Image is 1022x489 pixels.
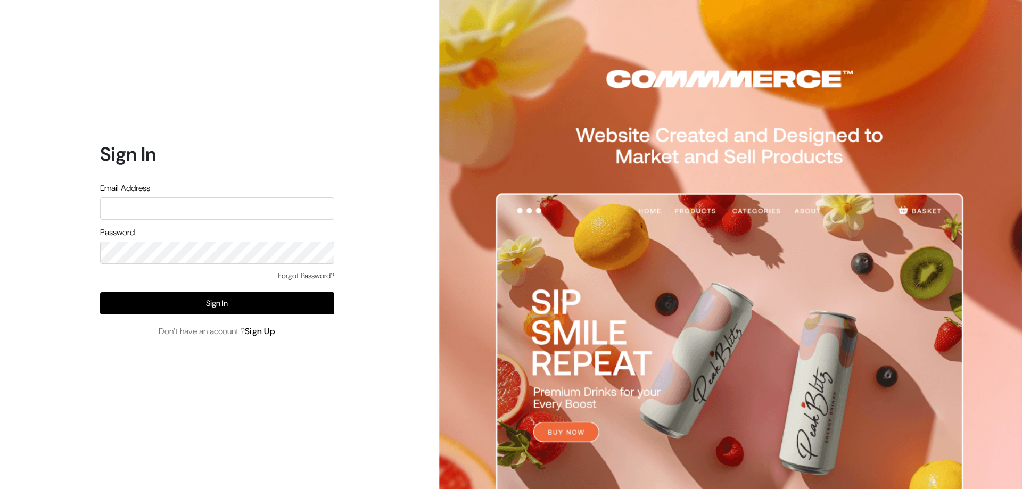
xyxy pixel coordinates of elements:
[159,325,276,338] span: Don’t have an account ?
[245,326,276,337] a: Sign Up
[100,226,135,239] label: Password
[100,182,150,195] label: Email Address
[278,270,334,281] a: Forgot Password?
[100,143,334,165] h1: Sign In
[100,292,334,314] button: Sign In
